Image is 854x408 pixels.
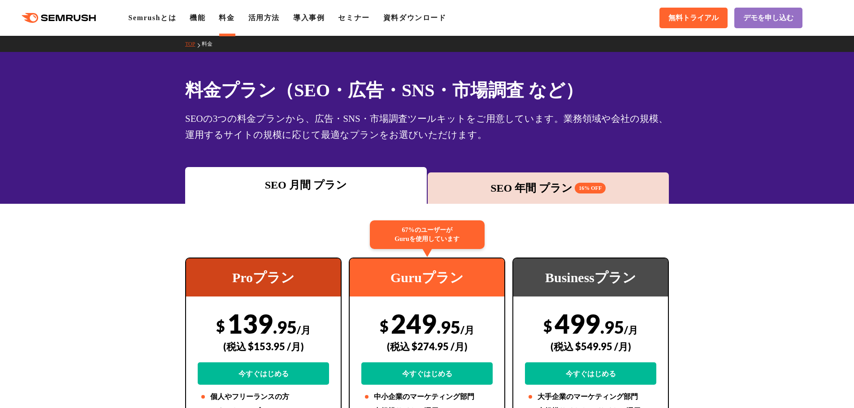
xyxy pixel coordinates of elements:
div: (税込 $549.95 /月) [525,331,656,362]
span: .95 [600,317,624,337]
a: 今すぐはじめる [361,362,493,385]
div: SEO 年間 プラン [432,180,665,196]
a: 料金 [219,14,234,21]
div: SEOの3つの料金プランから、広告・SNS・市場調査ツールキットをご用意しています。業務領域や会社の規模、運用するサイトの規模に応じて最適なプランをお選びいただけます。 [185,111,669,143]
a: 今すぐはじめる [525,362,656,385]
div: 139 [198,308,329,385]
span: /月 [624,324,638,336]
li: 大手企業のマーケティング部門 [525,391,656,402]
li: 中小企業のマーケティング部門 [361,391,493,402]
span: .95 [437,317,460,337]
a: Semrushとは [128,14,176,21]
span: 無料トライアル [668,13,719,23]
div: 67%のユーザーが Guruを使用しています [370,220,485,249]
span: デモを申し込む [743,13,793,23]
a: 機能 [190,14,205,21]
span: /月 [297,324,311,336]
h1: 料金プラン（SEO・広告・SNS・市場調査 など） [185,77,669,103]
a: 今すぐはじめる [198,362,329,385]
span: .95 [273,317,297,337]
div: SEO 月間 プラン [190,177,422,193]
div: (税込 $274.95 /月) [361,331,493,362]
span: $ [216,317,225,335]
a: 導入事例 [293,14,325,21]
a: デモを申し込む [734,8,802,28]
a: 資料ダウンロード [383,14,447,21]
span: $ [380,317,389,335]
li: 個人やフリーランスの方 [198,391,329,402]
div: 249 [361,308,493,385]
div: Proプラン [186,258,341,296]
a: TOP [185,41,202,47]
span: 16% OFF [575,183,606,193]
div: Guruプラン [350,258,504,296]
div: (税込 $153.95 /月) [198,331,329,362]
a: 活用方法 [248,14,280,21]
div: Businessプラン [513,258,668,296]
a: 料金 [202,41,219,47]
div: 499 [525,308,656,385]
span: $ [543,317,552,335]
a: セミナー [338,14,369,21]
span: /月 [460,324,474,336]
a: 無料トライアル [659,8,728,28]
